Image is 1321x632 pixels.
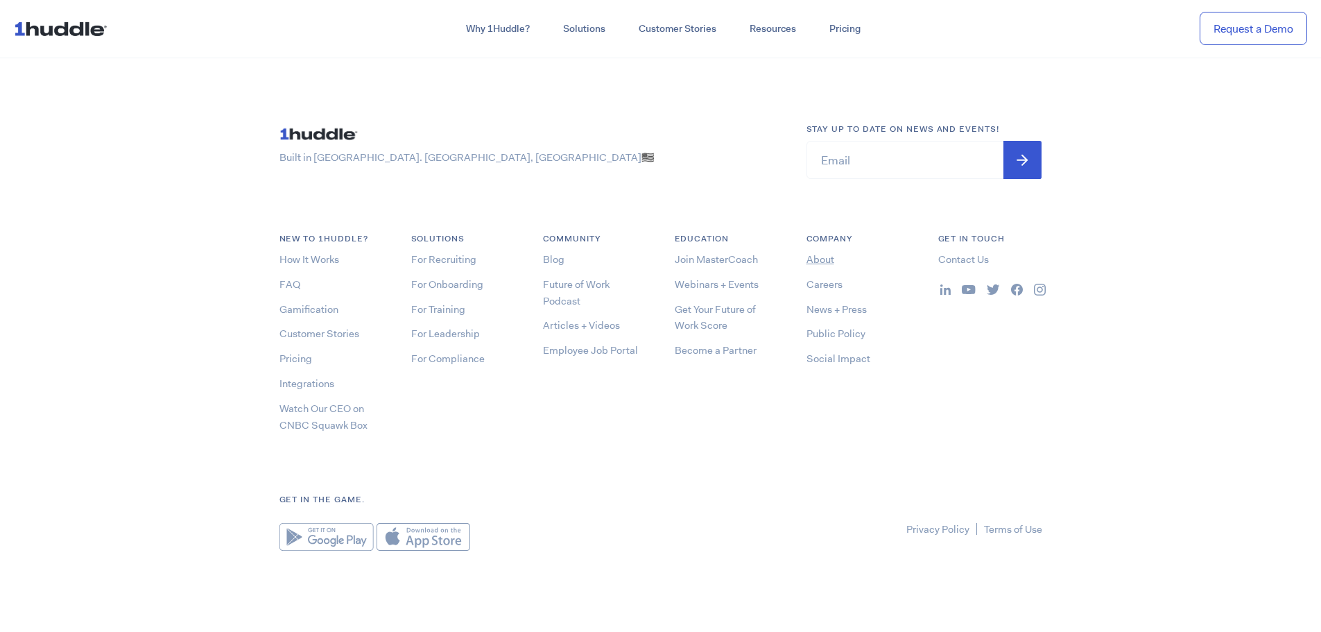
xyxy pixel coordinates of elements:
[938,232,1042,246] h6: Get in Touch
[411,352,485,366] a: For Compliance
[806,253,834,266] a: About
[675,302,756,333] a: Get Your Future of Work Score
[279,123,363,145] img: ...
[806,277,843,291] a: Careers
[987,284,1000,295] img: ...
[806,302,867,316] a: News + Press
[906,522,969,536] a: Privacy Policy
[962,285,976,295] img: ...
[543,253,564,266] a: Blog
[675,253,758,266] a: Join MasterCoach
[641,151,655,164] span: 🇺🇸
[1200,12,1307,46] a: Request a Demo
[806,352,870,366] a: Social Impact
[279,302,338,316] a: Gamification
[813,17,877,42] a: Pricing
[14,15,113,42] img: ...
[411,327,480,341] a: For Leadership
[1034,284,1046,296] img: ...
[543,318,620,332] a: Articles + Videos
[411,277,483,291] a: For Onboarding
[543,343,638,357] a: Employee Job Portal
[411,253,476,266] a: For Recruiting
[622,17,733,42] a: Customer Stories
[411,302,465,316] a: For Training
[543,232,647,246] h6: COMMUNITY
[279,327,359,341] a: Customer Stories
[938,253,989,266] a: Contact Us
[279,352,312,366] a: Pricing
[1011,284,1023,296] img: ...
[377,523,470,551] img: Apple App Store
[411,232,515,246] h6: Solutions
[279,377,334,391] a: Integrations
[279,493,1042,506] h6: Get in the game.
[806,141,1042,179] input: Email
[279,232,383,246] h6: NEW TO 1HUDDLE?
[449,17,546,42] a: Why 1Huddle?
[546,17,622,42] a: Solutions
[279,277,300,291] a: FAQ
[675,343,757,357] a: Become a Partner
[279,402,368,432] a: Watch Our CEO on CNBC Squawk Box
[806,232,910,246] h6: COMPANY
[675,232,779,246] h6: Education
[733,17,813,42] a: Resources
[279,523,374,551] img: Google Play Store
[984,522,1042,536] a: Terms of Use
[806,123,1042,136] h6: Stay up to date on news and events!
[279,253,339,266] a: How It Works
[543,277,610,308] a: Future of Work Podcast
[806,327,865,341] a: Public Policy
[279,151,779,165] p: Built in [GEOGRAPHIC_DATA]. [GEOGRAPHIC_DATA], [GEOGRAPHIC_DATA]
[940,284,951,295] img: ...
[1003,141,1042,179] input: Submit
[675,277,759,291] a: Webinars + Events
